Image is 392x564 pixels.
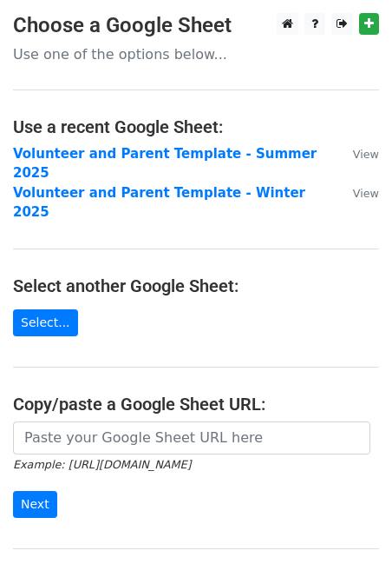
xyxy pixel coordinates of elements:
[305,481,392,564] iframe: Chat Widget
[336,146,379,162] a: View
[13,421,370,455] input: Paste your Google Sheet URL here
[353,148,379,161] small: View
[13,309,78,336] a: Select...
[353,187,379,200] small: View
[13,146,317,182] a: Volunteer and Parent Template - Summer 2025
[13,458,191,471] small: Example: [URL][DOMAIN_NAME]
[13,491,57,518] input: Next
[336,185,379,201] a: View
[13,13,379,38] h3: Choose a Google Sheet
[13,185,305,221] a: Volunteer and Parent Template - Winter 2025
[13,45,379,63] p: Use one of the options below...
[13,275,379,296] h4: Select another Google Sheet:
[13,394,379,415] h4: Copy/paste a Google Sheet URL:
[13,116,379,137] h4: Use a recent Google Sheet:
